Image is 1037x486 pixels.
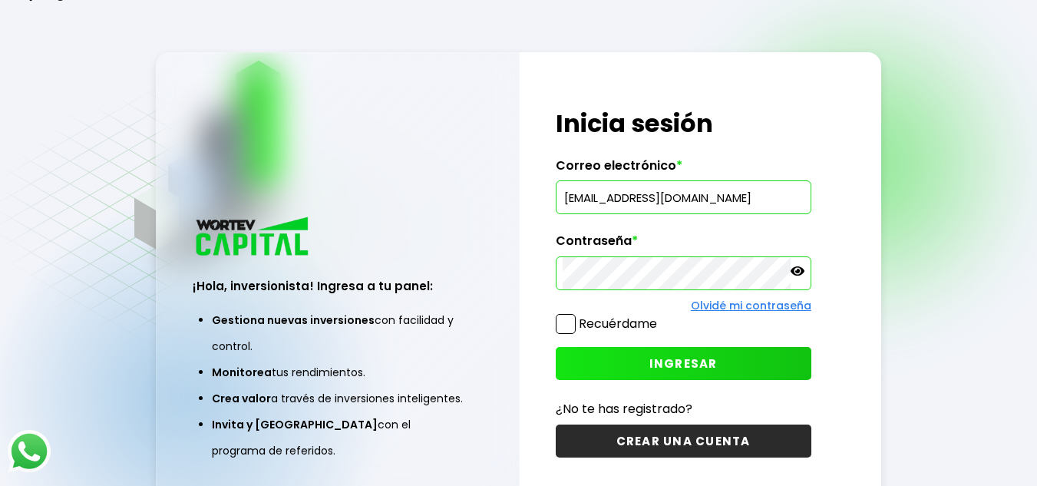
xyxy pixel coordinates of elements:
span: INGRESAR [649,355,718,372]
a: Olvidé mi contraseña [691,298,811,313]
li: tus rendimientos. [212,359,464,385]
span: Crea valor [212,391,271,406]
li: con facilidad y control. [212,307,464,359]
span: Gestiona nuevas inversiones [212,312,375,328]
label: Correo electrónico [556,158,811,181]
h3: ¡Hola, inversionista! Ingresa a tu panel: [193,277,483,295]
label: Recuérdame [579,315,657,332]
img: logo_wortev_capital [193,215,314,260]
span: Invita y [GEOGRAPHIC_DATA] [212,417,378,432]
a: ¿No te has registrado?CREAR UNA CUENTA [556,399,811,458]
p: ¿No te has registrado? [556,399,811,418]
button: CREAR UNA CUENTA [556,425,811,458]
label: Contraseña [556,233,811,256]
img: logos_whatsapp-icon.242b2217.svg [8,430,51,473]
input: hola@wortev.capital [563,181,804,213]
li: a través de inversiones inteligentes. [212,385,464,412]
h1: Inicia sesión [556,105,811,142]
span: Monitorea [212,365,272,380]
button: INGRESAR [556,347,811,380]
li: con el programa de referidos. [212,412,464,464]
